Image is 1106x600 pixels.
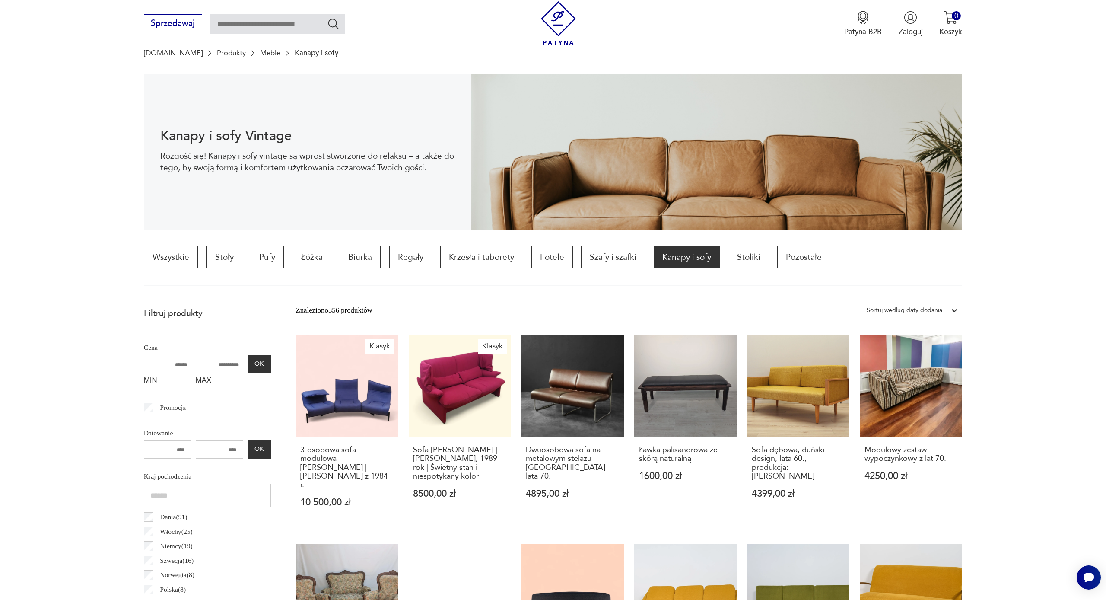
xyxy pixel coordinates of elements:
h3: Sofa [PERSON_NAME] | [PERSON_NAME], 1989 rok | Świetny stan i niespotykany kolor [413,446,506,481]
p: Szwecja ( 16 ) [160,555,194,566]
a: Meble [260,49,280,57]
p: Norwegia ( 8 ) [160,569,194,581]
p: 10 500,00 zł [300,498,394,507]
img: 4dcd11543b3b691785adeaf032051535.jpg [471,74,963,230]
p: Rozgość się! Kanapy i sofy vintage są wprost stworzone do relaksu – a także do tego, by swoją for... [160,150,454,173]
p: 4399,00 zł [752,489,845,498]
h3: Ławka palisandrowa ze skórą naturalną [639,446,732,463]
a: Produkty [217,49,246,57]
p: Filtruj produkty [144,308,271,319]
img: Ikonka użytkownika [904,11,917,24]
img: Patyna - sklep z meblami i dekoracjami vintage [537,1,580,45]
p: Patyna B2B [844,27,882,37]
p: Zaloguj [899,27,923,37]
label: MIN [144,373,191,389]
h1: Kanapy i sofy Vintage [160,130,454,142]
h3: Dwuosobowa sofa na metalowym stelażu – [GEOGRAPHIC_DATA] – lata 70. [526,446,619,481]
p: 4895,00 zł [526,489,619,498]
label: MAX [196,373,243,389]
p: 4250,00 zł [864,472,958,481]
iframe: Smartsupp widget button [1077,565,1101,590]
a: Modułowy zestaw wypoczynkowy z lat 70.Modułowy zestaw wypoczynkowy z lat 70.4250,00 zł [860,335,962,527]
p: Polska ( 8 ) [160,584,186,595]
a: Krzesła i taborety [440,246,523,268]
a: Stoły [206,246,242,268]
button: OK [248,440,271,459]
p: Dania ( 91 ) [160,511,187,523]
p: Koszyk [939,27,962,37]
div: Znaleziono 356 produktów [296,305,372,316]
a: [DOMAIN_NAME] [144,49,203,57]
a: Szafy i szafki [581,246,645,268]
div: 0 [952,11,961,20]
button: OK [248,355,271,373]
a: Kanapy i sofy [654,246,720,268]
p: Datowanie [144,428,271,439]
a: Sofa dębowa, duński design, lata 60., produkcja: DaniaSofa dębowa, duński design, lata 60., produ... [747,335,849,527]
button: Patyna B2B [844,11,882,37]
p: Kraj pochodzenia [144,471,271,482]
a: Regały [389,246,432,268]
a: Biurka [340,246,381,268]
a: Stoliki [728,246,769,268]
button: Zaloguj [899,11,923,37]
p: Niemcy ( 19 ) [160,540,192,552]
a: Dwuosobowa sofa na metalowym stelażu – Niemcy – lata 70.Dwuosobowa sofa na metalowym stelażu – [G... [521,335,624,527]
a: Fotele [531,246,573,268]
p: Kanapy i sofy [295,49,338,57]
a: Ławka palisandrowa ze skórą naturalnąŁawka palisandrowa ze skórą naturalną1600,00 zł [634,335,737,527]
p: Cena [144,342,271,353]
a: Łóżka [292,246,331,268]
a: Pozostałe [777,246,830,268]
img: Ikona medalu [856,11,870,24]
h3: Modułowy zestaw wypoczynkowy z lat 70. [864,446,958,463]
div: Sortuj według daty dodania [867,305,942,316]
button: Sprzedawaj [144,14,202,33]
p: Promocja [160,402,186,413]
a: Sprzedawaj [144,21,202,28]
a: Klasyk3-osobowa sofa modułowa Cassina Veranda | Vico Magistretti z 1984 r.3-osobowa sofa modułowa... [296,335,398,527]
h3: 3-osobowa sofa modułowa [PERSON_NAME] | [PERSON_NAME] z 1984 r. [300,446,394,490]
a: Wszystkie [144,246,198,268]
button: Szukaj [327,17,340,30]
a: Ikona medaluPatyna B2B [844,11,882,37]
img: Ikona koszyka [944,11,957,24]
button: 0Koszyk [939,11,962,37]
h3: Sofa dębowa, duński design, lata 60., produkcja: [PERSON_NAME] [752,446,845,481]
p: Włochy ( 25 ) [160,526,192,537]
p: 1600,00 zł [639,472,732,481]
a: KlasykSofa Cassina Portovenere | Vico Magistretti, 1989 rok | Świetny stan i niespotykany kolorSo... [409,335,511,527]
a: Pufy [251,246,284,268]
p: 8500,00 zł [413,489,506,498]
